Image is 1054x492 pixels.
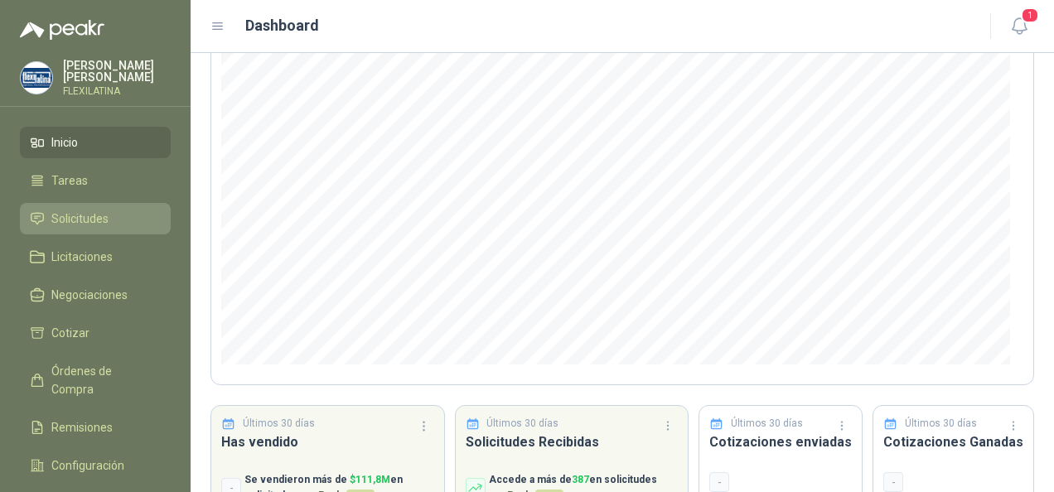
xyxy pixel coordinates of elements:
a: Órdenes de Compra [20,355,171,405]
h3: Has vendido [221,432,434,452]
span: Configuración [51,456,124,475]
span: Licitaciones [51,248,113,266]
p: Últimos 30 días [905,416,977,432]
img: Company Logo [21,62,52,94]
span: $ 111,8M [350,474,390,485]
p: [PERSON_NAME] [PERSON_NAME] [63,60,171,83]
a: Licitaciones [20,241,171,273]
h3: Cotizaciones enviadas [709,432,852,452]
img: Logo peakr [20,20,104,40]
span: 387 [572,474,589,485]
h3: Solicitudes Recibidas [466,432,679,452]
span: Negociaciones [51,286,128,304]
p: Últimos 30 días [486,416,558,432]
a: Inicio [20,127,171,158]
button: 1 [1004,12,1034,41]
span: Inicio [51,133,78,152]
a: Negociaciones [20,279,171,311]
a: Configuración [20,450,171,481]
h3: Cotizaciones Ganadas [883,432,1023,452]
span: Cotizar [51,324,89,342]
span: 1 [1021,7,1039,23]
a: Solicitudes [20,203,171,234]
span: Órdenes de Compra [51,362,155,398]
div: - [709,472,729,492]
a: Cotizar [20,317,171,349]
p: Últimos 30 días [731,416,803,432]
p: Últimos 30 días [243,416,315,432]
span: Tareas [51,171,88,190]
h1: Dashboard [245,14,319,37]
span: Remisiones [51,418,113,437]
div: - [883,472,903,492]
a: Remisiones [20,412,171,443]
p: FLEXILATINA [63,86,171,96]
span: Solicitudes [51,210,109,228]
a: Tareas [20,165,171,196]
